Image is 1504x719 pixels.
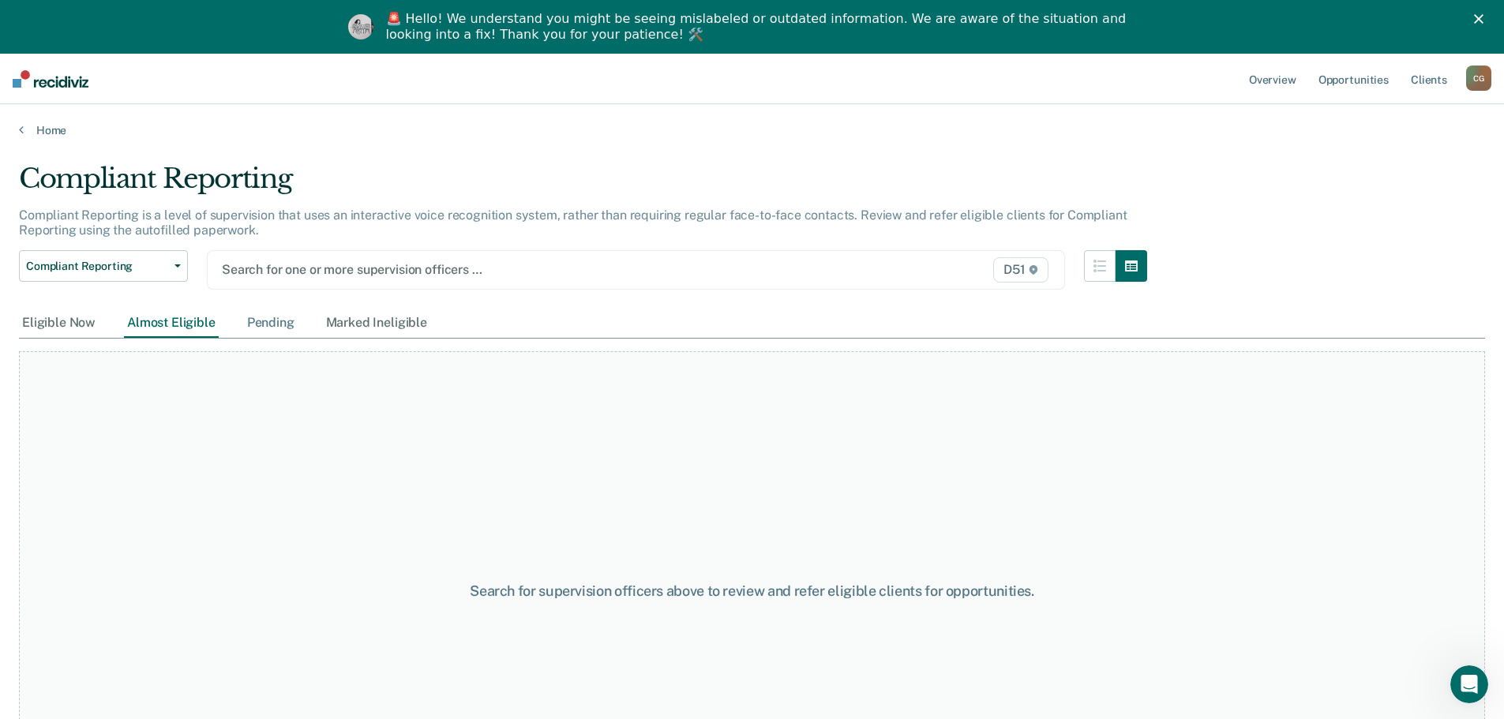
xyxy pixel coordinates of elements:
[13,70,88,88] img: Recidiviz
[1408,54,1450,104] a: Clients
[1246,54,1300,104] a: Overview
[19,309,99,338] div: Eligible Now
[386,582,1119,600] div: Search for supervision officers above to review and refer eligible clients for opportunities.
[19,123,1485,137] a: Home
[386,11,1131,43] div: 🚨 Hello! We understand you might be seeing mislabeled or outdated information. We are aware of th...
[323,309,430,338] div: Marked Ineligible
[348,14,373,39] img: Profile image for Kim
[19,208,1127,238] p: Compliant Reporting is a level of supervision that uses an interactive voice recognition system, ...
[993,257,1048,283] span: D51
[1466,66,1491,91] button: CG
[1450,665,1488,703] iframe: Intercom live chat
[1466,66,1491,91] div: C G
[26,260,168,273] span: Compliant Reporting
[1315,54,1392,104] a: Opportunities
[19,163,1147,208] div: Compliant Reporting
[19,250,188,282] button: Compliant Reporting
[1474,14,1490,24] div: Close
[244,309,298,338] div: Pending
[124,309,219,338] div: Almost Eligible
